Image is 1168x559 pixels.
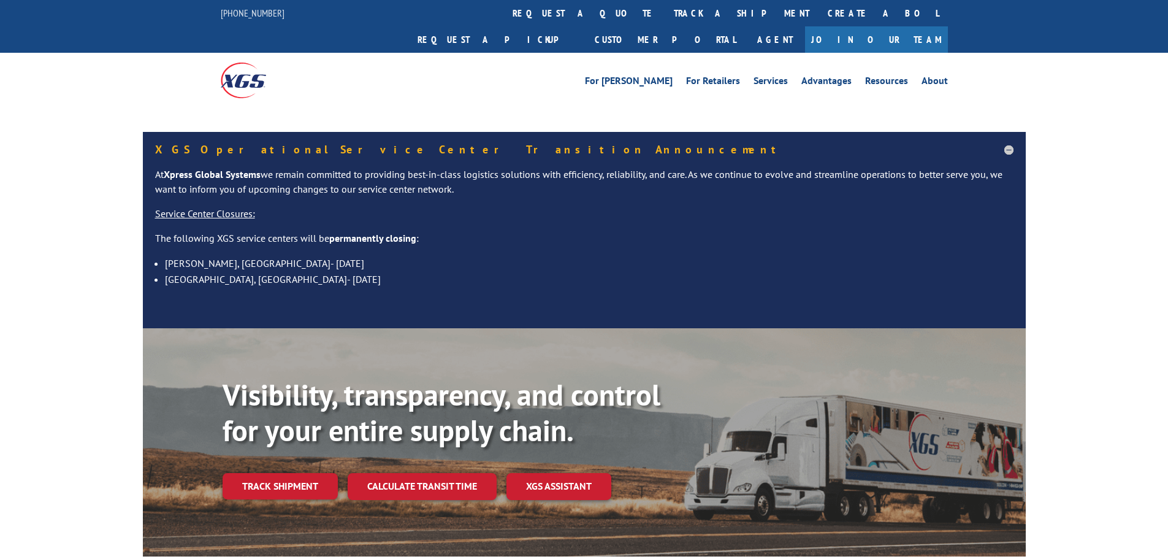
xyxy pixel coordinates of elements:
[155,231,1013,256] p: The following XGS service centers will be :
[223,473,338,499] a: Track shipment
[155,144,1013,155] h5: XGS Operational Service Center Transition Announcement
[155,207,255,220] u: Service Center Closures:
[922,76,948,90] a: About
[865,76,908,90] a: Resources
[223,376,660,449] b: Visibility, transparency, and control for your entire supply chain.
[221,7,284,19] a: [PHONE_NUMBER]
[165,271,1013,287] li: [GEOGRAPHIC_DATA], [GEOGRAPHIC_DATA]- [DATE]
[506,473,611,499] a: XGS ASSISTANT
[745,26,805,53] a: Agent
[805,26,948,53] a: Join Our Team
[754,76,788,90] a: Services
[801,76,852,90] a: Advantages
[165,255,1013,271] li: [PERSON_NAME], [GEOGRAPHIC_DATA]- [DATE]
[585,76,673,90] a: For [PERSON_NAME]
[586,26,745,53] a: Customer Portal
[164,168,261,180] strong: Xpress Global Systems
[348,473,497,499] a: Calculate transit time
[686,76,740,90] a: For Retailers
[155,168,1013,207] p: At we remain committed to providing best-in-class logistics solutions with efficiency, reliabilit...
[329,232,416,244] strong: permanently closing
[408,26,586,53] a: Request a pickup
